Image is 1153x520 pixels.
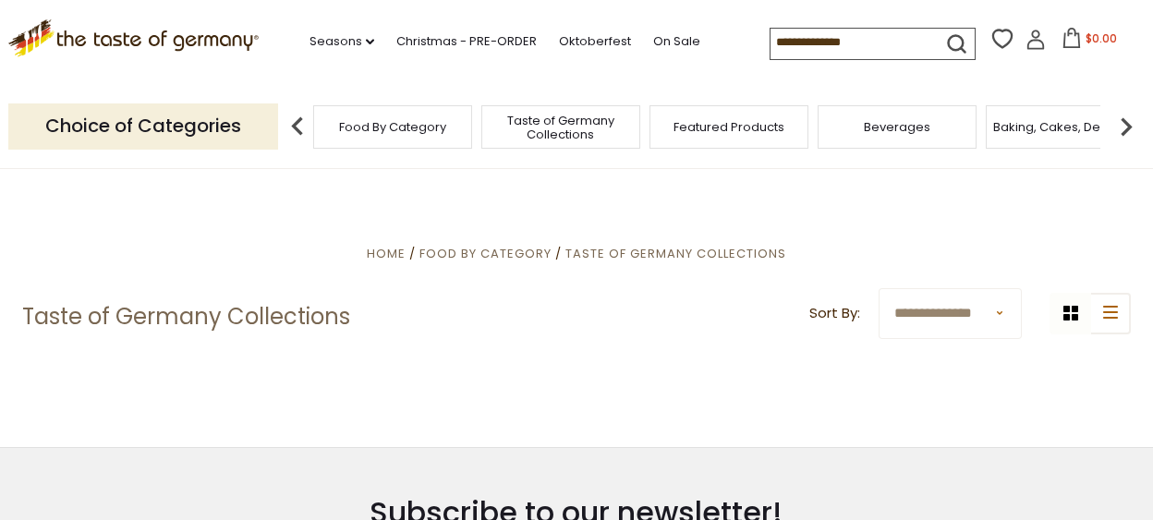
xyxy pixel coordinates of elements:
img: previous arrow [279,108,316,145]
a: Featured Products [674,120,784,134]
span: $0.00 [1086,30,1117,46]
img: next arrow [1108,108,1145,145]
a: Food By Category [419,245,552,262]
a: Beverages [864,120,930,134]
a: On Sale [653,31,700,52]
label: Sort By: [809,302,860,325]
h1: Taste of Germany Collections [22,303,350,331]
a: Oktoberfest [559,31,631,52]
a: Seasons [309,31,374,52]
p: Choice of Categories [8,103,278,149]
button: $0.00 [1050,28,1128,55]
a: Taste of Germany Collections [565,245,786,262]
a: Taste of Germany Collections [487,114,635,141]
a: Home [367,245,406,262]
a: Food By Category [339,120,446,134]
a: Christmas - PRE-ORDER [396,31,537,52]
a: Baking, Cakes, Desserts [993,120,1136,134]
